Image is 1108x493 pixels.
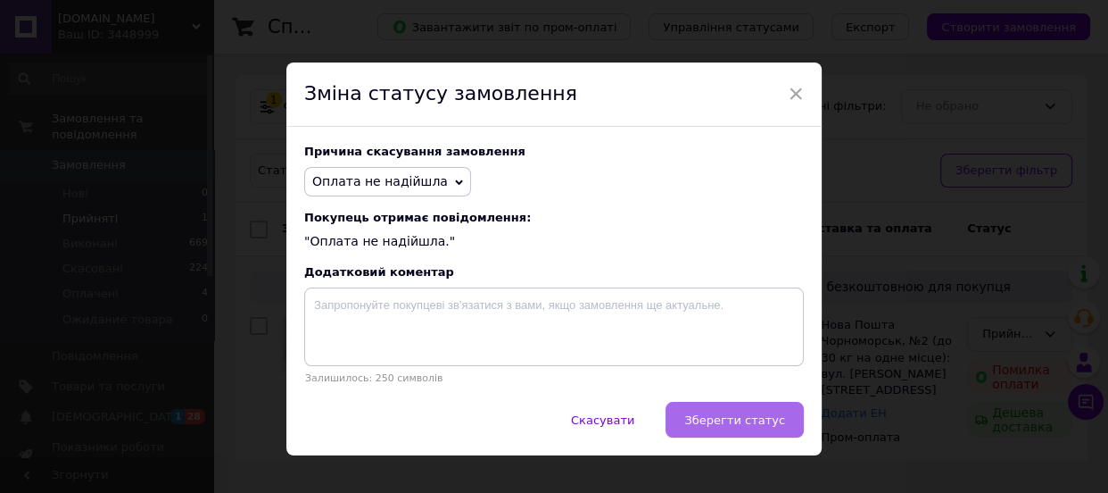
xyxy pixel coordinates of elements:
span: Покупець отримає повідомлення: [304,211,804,224]
p: Залишилось: 250 символів [304,372,804,384]
span: Скасувати [571,414,634,427]
button: Скасувати [552,402,653,438]
span: Оплата не надійшла [312,174,448,188]
div: "Оплата не надійшла." [304,211,804,251]
div: Причина скасування замовлення [304,145,804,158]
span: Зберегти статус [684,414,785,427]
span: × [788,79,804,109]
div: Зміна статусу замовлення [286,63,822,127]
div: Додатковий коментар [304,265,804,279]
button: Зберегти статус [666,402,804,438]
